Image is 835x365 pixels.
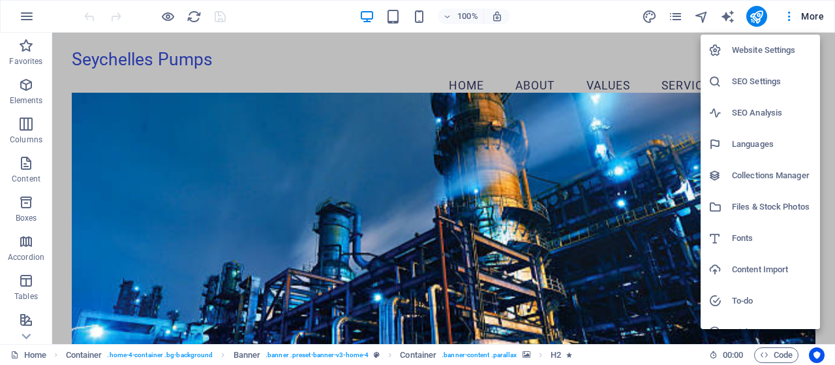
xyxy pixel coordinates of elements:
h6: SEO Settings [732,74,812,89]
h6: Languages [732,136,812,152]
h6: Collections Manager [732,168,812,183]
h6: Fonts [732,230,812,246]
h6: Website Settings [732,42,812,58]
h6: Content Import [732,262,812,278]
h6: Files & Stock Photos [732,199,812,215]
h6: Wishes [732,325,812,340]
h6: To-do [732,293,812,309]
h6: SEO Analysis [732,105,812,121]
